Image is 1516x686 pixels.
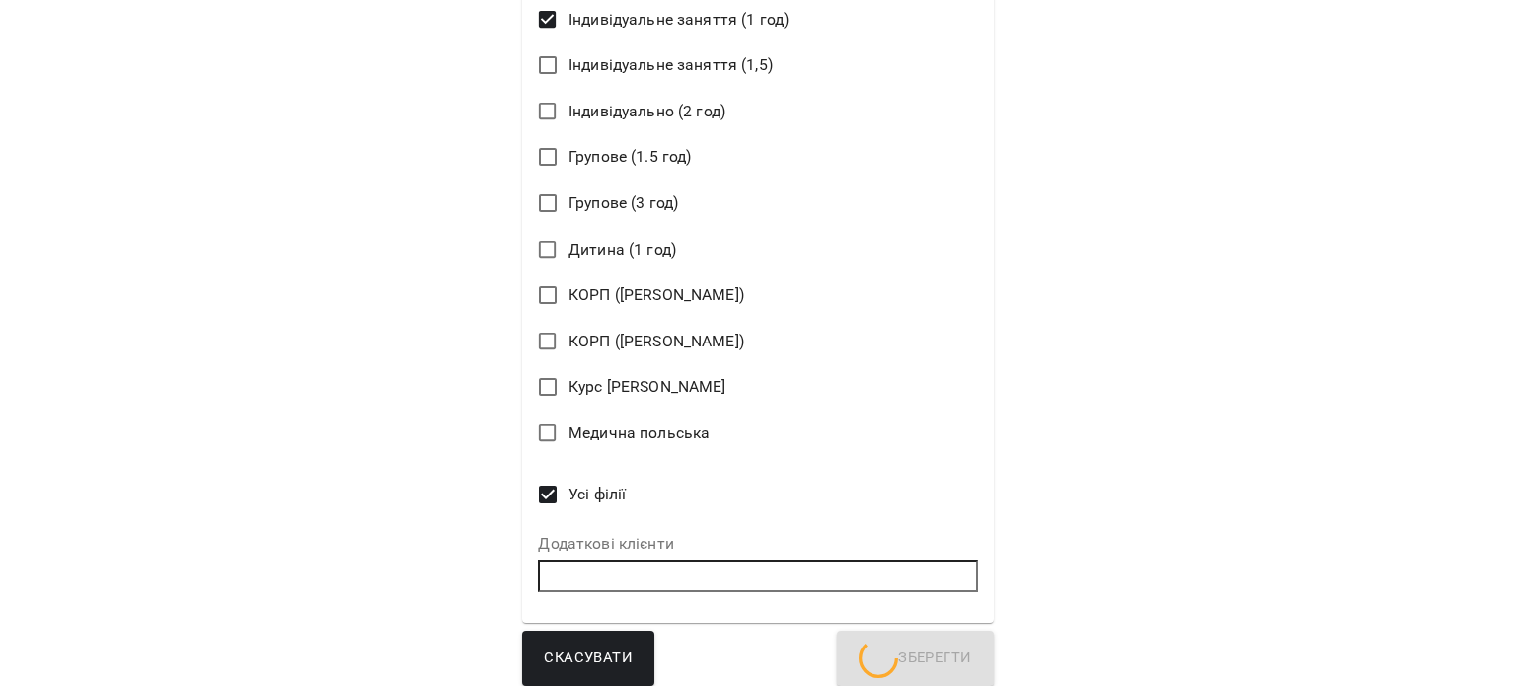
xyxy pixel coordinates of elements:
[568,238,676,262] span: Дитина (1 год)
[568,330,744,353] span: КОРП ([PERSON_NAME])
[568,8,789,32] span: Індивідуальне заняття (1 год)
[568,483,626,506] span: Усі філії
[568,421,710,445] span: Медична польська
[568,375,726,399] span: Курс [PERSON_NAME]
[522,631,654,686] button: Скасувати
[568,283,744,307] span: КОРП ([PERSON_NAME])
[544,646,633,671] span: Скасувати
[538,536,977,552] label: Додаткові клієнти
[568,100,725,123] span: Індивідуально (2 год)
[568,53,773,77] span: Індивідуальне заняття (1,5)
[568,145,692,169] span: Групове (1.5 год)
[568,191,678,215] span: Групове (3 год)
